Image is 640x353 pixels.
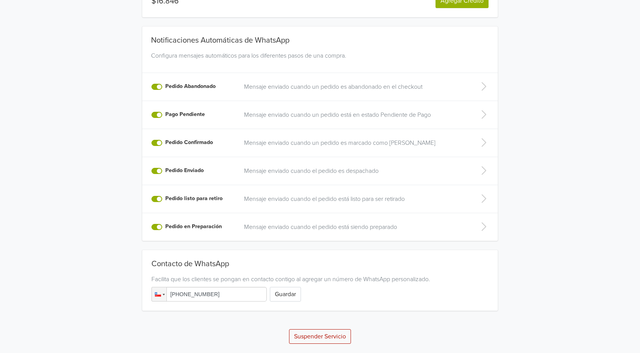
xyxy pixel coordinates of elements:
button: Suspender Servicio [289,329,351,344]
div: Contacto de WhatsApp [151,259,489,272]
a: Mensaje enviado cuando el pedido es despachado [244,166,465,176]
label: Pago Pendiente [165,110,205,119]
a: Mensaje enviado cuando un pedido es abandonado en el checkout [244,82,465,91]
a: Mensaje enviado cuando el pedido está siendo preparado [244,222,465,232]
label: Pedido Abandonado [165,82,216,91]
a: Mensaje enviado cuando el pedido está listo para ser retirado [244,194,465,204]
label: Pedido listo para retiro [165,194,223,203]
a: Mensaje enviado cuando un pedido es marcado como [PERSON_NAME] [244,138,465,147]
div: Chile: + 56 [152,287,166,301]
label: Pedido en Preparación [165,222,222,231]
a: Mensaje enviado cuando un pedido está en estado Pendiente de Pago [244,110,465,119]
div: Notificaciones Automáticas de WhatsApp [148,27,492,48]
input: 1 (702) 123-4567 [151,287,267,302]
div: Facilita que los clientes se pongan en contacto contigo al agregar un número de WhatsApp personal... [151,275,489,284]
button: Guardar [270,287,301,302]
label: Pedido Enviado [165,166,204,175]
div: Configura mensajes automáticos para los diferentes pasos de una compra. [148,51,492,70]
label: Pedido Confirmado [165,138,213,147]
